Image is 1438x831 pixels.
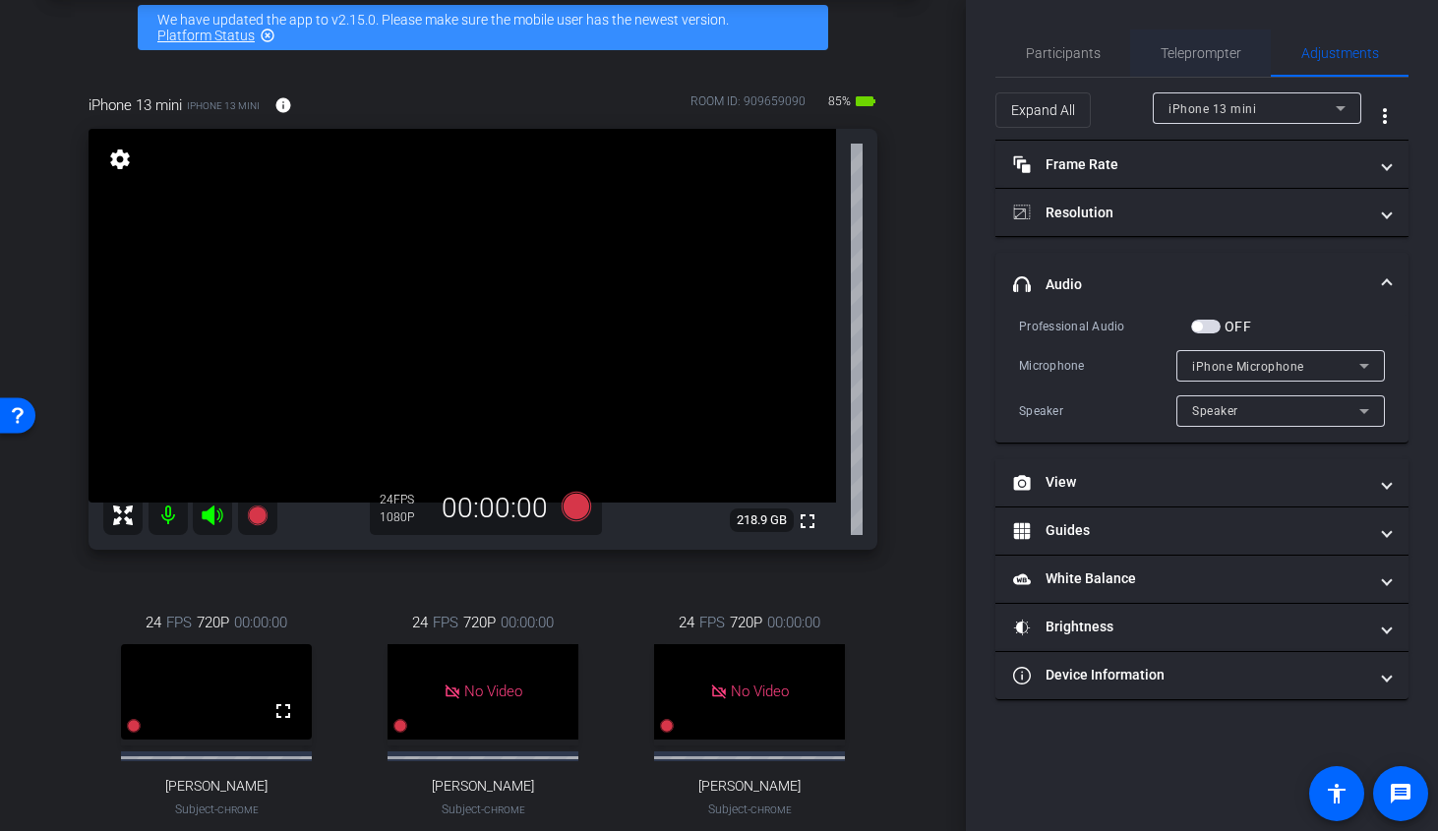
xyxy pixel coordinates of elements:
[412,612,428,633] span: 24
[1019,317,1191,336] div: Professional Audio
[260,28,275,43] mat-icon: highlight_off
[854,89,877,113] mat-icon: battery_std
[89,94,182,116] span: iPhone 13 mini
[698,778,801,795] span: [PERSON_NAME]
[699,612,725,633] span: FPS
[1161,46,1241,60] span: Teleprompter
[1325,782,1348,805] mat-icon: accessibility
[748,802,750,816] span: -
[217,804,259,815] span: Chrome
[271,699,295,723] mat-icon: fullscreen
[995,652,1408,699] mat-expansion-panel-header: Device Information
[995,189,1408,236] mat-expansion-panel-header: Resolution
[197,612,229,633] span: 720P
[825,86,854,117] span: 85%
[1168,102,1256,116] span: iPhone 13 mini
[166,612,192,633] span: FPS
[690,92,806,121] div: ROOM ID: 909659090
[463,612,496,633] span: 720P
[484,804,525,815] span: Chrome
[1013,665,1367,685] mat-panel-title: Device Information
[995,459,1408,506] mat-expansion-panel-header: View
[429,492,561,525] div: 00:00:00
[1192,404,1238,418] span: Speaker
[1221,317,1251,336] label: OFF
[274,96,292,114] mat-icon: info
[995,141,1408,188] mat-expansion-panel-header: Frame Rate
[750,804,792,815] span: Chrome
[393,493,414,506] span: FPS
[1373,104,1397,128] mat-icon: more_vert
[1013,617,1367,637] mat-panel-title: Brightness
[464,683,522,700] span: No Video
[380,492,429,507] div: 24
[1013,568,1367,589] mat-panel-title: White Balance
[995,556,1408,603] mat-expansion-panel-header: White Balance
[165,778,268,795] span: [PERSON_NAME]
[1013,154,1367,175] mat-panel-title: Frame Rate
[1026,46,1101,60] span: Participants
[481,802,484,816] span: -
[995,253,1408,316] mat-expansion-panel-header: Audio
[995,316,1408,443] div: Audio
[708,801,792,818] span: Subject
[501,612,554,633] span: 00:00:00
[1019,356,1176,376] div: Microphone
[234,612,287,633] span: 00:00:00
[157,28,255,43] a: Platform Status
[1192,360,1304,374] span: iPhone Microphone
[1013,520,1367,541] mat-panel-title: Guides
[1013,203,1367,223] mat-panel-title: Resolution
[730,612,762,633] span: 720P
[187,98,260,113] span: iPhone 13 mini
[432,778,534,795] span: [PERSON_NAME]
[214,802,217,816] span: -
[1019,401,1176,421] div: Speaker
[442,801,525,818] span: Subject
[1361,92,1408,140] button: More Options for Adjustments Panel
[731,683,789,700] span: No Video
[1389,782,1412,805] mat-icon: message
[106,148,134,171] mat-icon: settings
[1013,274,1367,295] mat-panel-title: Audio
[1011,91,1075,129] span: Expand All
[175,801,259,818] span: Subject
[380,509,429,525] div: 1080P
[1013,472,1367,493] mat-panel-title: View
[995,92,1091,128] button: Expand All
[146,612,161,633] span: 24
[995,604,1408,651] mat-expansion-panel-header: Brightness
[433,612,458,633] span: FPS
[679,612,694,633] span: 24
[1301,46,1379,60] span: Adjustments
[138,5,828,50] div: We have updated the app to v2.15.0. Please make sure the mobile user has the newest version.
[730,508,794,532] span: 218.9 GB
[995,507,1408,555] mat-expansion-panel-header: Guides
[767,612,820,633] span: 00:00:00
[796,509,819,533] mat-icon: fullscreen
